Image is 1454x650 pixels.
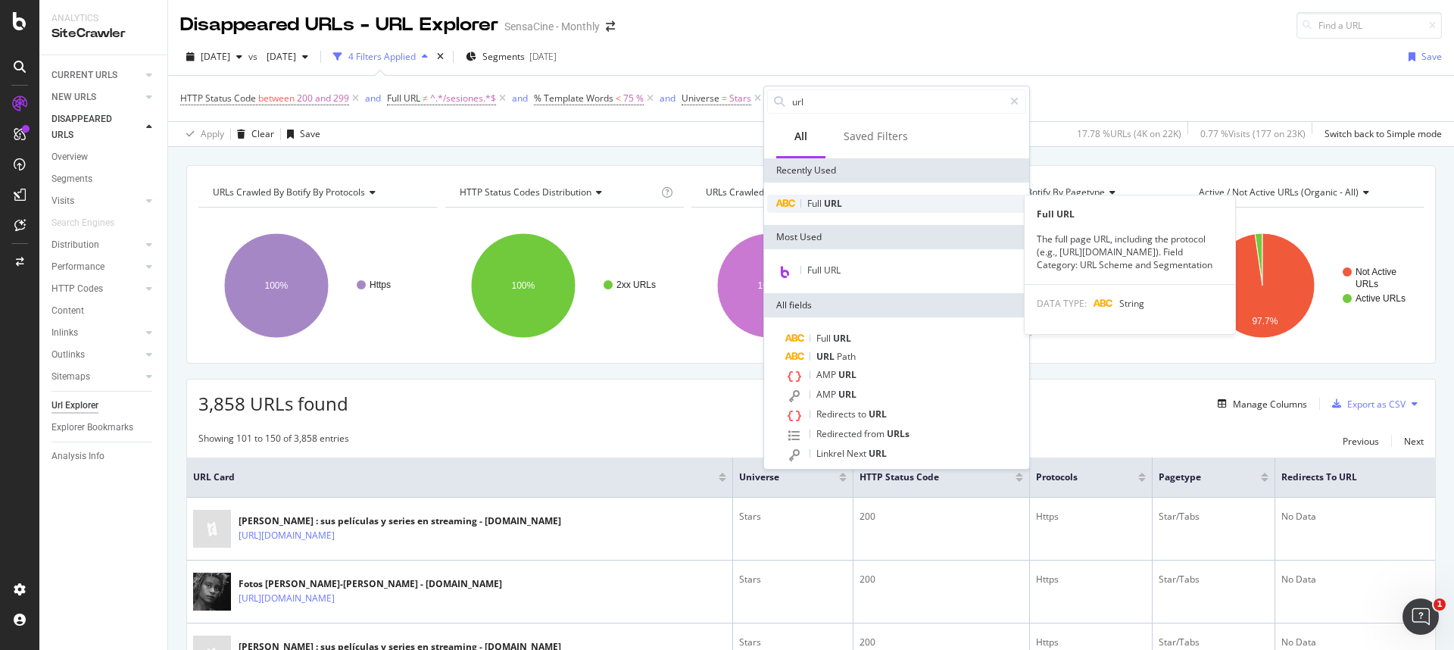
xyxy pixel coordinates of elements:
span: Redirects [816,408,858,420]
a: Url Explorer [51,398,157,414]
a: DISAPPEARED URLS [51,111,142,143]
svg: A chart. [1184,220,1421,352]
span: vs [248,50,261,63]
button: [DATE] [261,45,314,69]
div: A chart. [938,220,1175,352]
div: times [434,49,447,64]
span: AMP [816,368,838,381]
span: Segments [482,50,525,63]
span: Linkrel [816,447,847,460]
div: Saved Filters [844,129,908,144]
div: [PERSON_NAME] : sus películas y series en streaming - [DOMAIN_NAME] [239,514,561,528]
button: Apply [180,122,224,146]
a: Segments [51,171,157,187]
div: Export as CSV [1347,398,1406,411]
a: [URL][DOMAIN_NAME] [239,528,335,543]
div: Apply [201,127,224,140]
span: HTTP Status Code [860,470,994,484]
text: 100% [265,280,289,291]
span: URL [838,368,856,381]
h4: URLs Crawled By Botify By protocols [210,180,424,205]
div: 4 Filters Applied [348,50,416,63]
span: DATA TYPE: [1037,297,1087,310]
div: Explorer Bookmarks [51,420,133,436]
div: and [660,92,676,105]
div: Performance [51,259,105,275]
div: Analysis Info [51,448,105,464]
button: Save [1403,45,1442,69]
div: 200 [860,636,1024,649]
div: No Data [1281,573,1429,586]
span: URL [833,332,851,345]
div: The full page URL, including the protocol (e.g., [URL][DOMAIN_NAME]). Field Category: URL Scheme ... [1025,233,1235,271]
span: URLs Crawled By Botify By protocols [213,186,365,198]
div: Stars [739,573,847,586]
div: All fields [764,293,1029,317]
div: All [794,129,807,144]
text: Https [370,280,391,290]
div: DISAPPEARED URLS [51,111,128,143]
span: URL [824,197,842,210]
text: 100% [758,280,782,291]
div: Stars [739,636,847,649]
span: Pagetype [1159,470,1239,484]
span: String [1119,297,1144,310]
div: Save [1421,50,1442,63]
div: No Data [1281,636,1429,649]
span: Full URL [807,264,841,277]
div: CURRENT URLS [51,67,117,83]
img: main image [193,567,231,617]
div: Url Explorer [51,398,98,414]
div: Switch back to Simple mode [1325,127,1442,140]
div: Star/Tabs [1159,510,1269,523]
div: Most Used [764,225,1029,249]
span: AMP [816,388,838,401]
div: NEW URLS [51,89,96,105]
text: 2xx URLs [616,280,656,290]
div: arrow-right-arrow-left [606,21,615,32]
div: Clear [251,127,274,140]
div: No Data [1281,510,1429,523]
span: URL [869,408,887,420]
input: Search by field name [791,90,1003,113]
button: [DATE] [180,45,248,69]
svg: A chart. [445,220,682,352]
span: Active / Not Active URLs (organic - all) [1199,186,1359,198]
span: 3,858 URLs found [198,391,348,416]
h4: URLs Crawled By Botify By universe [703,180,917,205]
span: URL [816,350,837,363]
span: URLs Crawled By Botify By pagetype [953,186,1105,198]
div: Star/Tabs [1159,573,1269,586]
div: Outlinks [51,347,85,363]
div: Https [1036,510,1145,523]
h4: HTTP Status Codes Distribution [457,180,659,205]
button: and [660,91,676,105]
a: Visits [51,193,142,209]
button: Export as CSV [1326,392,1406,416]
div: Recently Used [764,158,1029,183]
span: % Template Words [534,92,613,105]
input: Find a URL [1296,12,1442,39]
span: Protocols [1036,470,1115,484]
a: CURRENT URLS [51,67,142,83]
a: Analysis Info [51,448,157,464]
span: URLs [887,427,910,440]
text: Active URLs [1356,293,1406,304]
span: to [858,408,869,420]
div: Segments [51,171,92,187]
span: 2025 Jul. 1st [261,50,296,63]
span: Full [816,332,833,345]
button: Save [281,122,320,146]
svg: A chart. [198,220,435,352]
button: 4 Filters Applied [327,45,434,69]
span: URL [869,447,887,460]
img: main image [193,504,231,555]
span: 2025 Aug. 5th [201,50,230,63]
div: A chart. [691,220,928,352]
div: 17.78 % URLs ( 4K on 22K ) [1077,127,1181,140]
h4: URLs Crawled By Botify By pagetype [950,180,1164,205]
a: HTTP Codes [51,281,142,297]
div: Previous [1343,435,1379,448]
span: Path [837,350,856,363]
